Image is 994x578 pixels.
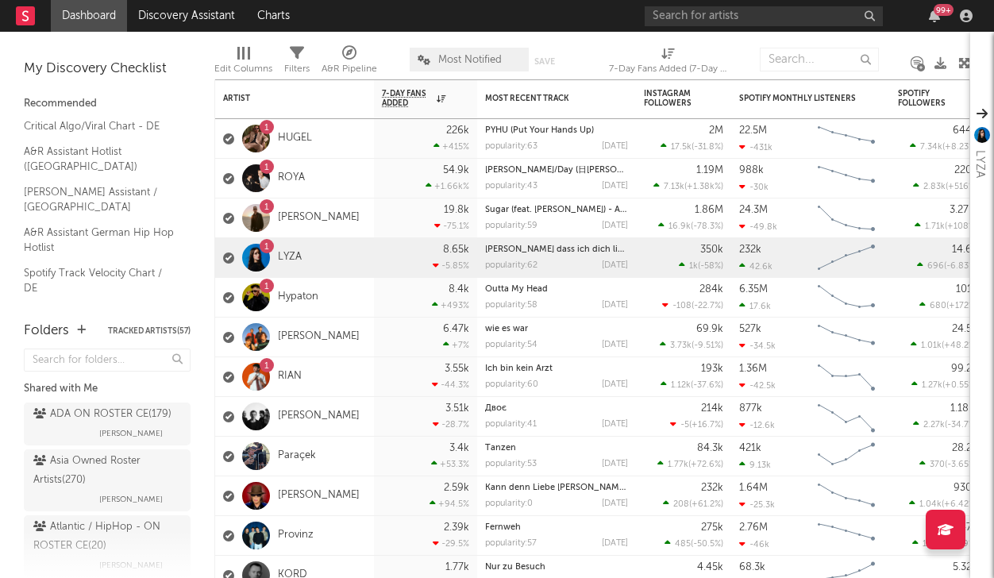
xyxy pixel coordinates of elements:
div: Folders [24,322,69,341]
div: [DATE] [602,420,628,429]
a: [PERSON_NAME] Assistant / [GEOGRAPHIC_DATA] [24,183,175,216]
a: Provinz [278,529,314,542]
div: 2M [709,125,723,136]
a: Fernweh [485,523,521,532]
div: 1.86M [695,205,723,215]
div: ( ) [679,260,723,271]
div: ( ) [660,340,723,350]
div: [DATE] [602,460,628,468]
div: ( ) [661,141,723,152]
span: 17.5k [671,143,692,152]
div: A&R Pipeline [322,60,377,79]
div: -44.3 % [432,380,469,390]
div: 19.8k [444,205,469,215]
div: Tanzen [485,444,628,453]
a: HUGEL [278,132,312,145]
span: 1.27k [922,381,942,390]
svg: Chart title [811,437,882,476]
div: wie es war [485,325,628,333]
a: ROYA [278,171,305,185]
div: ( ) [662,300,723,310]
div: -431k [739,142,772,152]
div: A&R Pipeline [322,40,377,86]
div: 3.51k [445,403,469,414]
div: 644k [953,125,977,136]
div: -28.7 % [433,419,469,430]
div: ( ) [917,260,977,271]
span: 208 [673,500,689,509]
div: ( ) [665,538,723,549]
span: +6.42 % [944,500,975,509]
a: Tanzen [485,444,516,453]
a: A&R Assistant German Hip Hop Hotlist [24,224,175,256]
div: Dawn/Day (日月同辉) [485,166,628,175]
div: -5.85 % [433,260,469,271]
div: -34.5k [739,341,776,351]
div: 284k [699,284,723,295]
div: [DATE] [602,380,628,389]
div: ( ) [919,300,977,310]
div: -75.1 % [434,221,469,231]
div: Artist [223,94,342,103]
div: 42.6k [739,261,772,272]
span: 1.04k [919,500,942,509]
div: 2.39k [444,522,469,533]
div: 275k [701,522,723,533]
div: Recommended [24,94,191,114]
span: +516 % [948,183,975,191]
div: +53.3 % [431,459,469,469]
div: ( ) [663,499,723,509]
svg: Chart title [811,238,882,278]
span: -108 [672,302,692,310]
div: popularity: 43 [485,182,537,191]
span: -3.65 % [947,460,975,469]
div: 6.35M [739,284,768,295]
div: [DATE] [602,142,628,151]
div: 8.4k [449,284,469,295]
button: 99+ [929,10,940,22]
a: Двоє [485,404,507,413]
div: +94.5 % [430,499,469,509]
div: 8.65k [443,245,469,255]
div: Outta My Head [485,285,628,294]
input: Search for artists [645,6,883,26]
div: ( ) [670,419,723,430]
div: LYZA [970,150,989,178]
div: 1.77k [445,562,469,572]
div: [DATE] [602,261,628,270]
div: 24.3M [739,205,768,215]
div: 2.59k [444,483,469,493]
svg: Chart title [811,397,882,437]
div: Edit Columns [214,60,272,79]
span: 1.71k [925,222,945,231]
a: Atlantic / HipHop - ON ROSTER CE(20)[PERSON_NAME] [24,515,191,577]
span: [PERSON_NAME] [99,556,163,575]
a: Nur zu Besuch [485,563,545,572]
div: 28.2k [952,443,977,453]
div: ( ) [910,141,977,152]
div: [DATE] [602,539,628,548]
svg: Chart title [811,198,882,238]
a: Outta My Head [485,285,548,294]
div: PYHU (Put Your Hands Up) [485,126,628,135]
div: 4.45k [697,562,723,572]
div: +1.66k % [426,181,469,191]
div: Hass dass ich dich liebe [485,245,628,254]
div: Fernweh [485,523,628,532]
div: ( ) [653,181,723,191]
div: [DATE] [602,301,628,310]
span: 2.83k [923,183,946,191]
input: Search... [760,48,879,71]
div: 17.6k [739,301,771,311]
div: 232k [739,245,761,255]
svg: Chart title [811,516,882,556]
a: Asia Owned Roster Artists(270)[PERSON_NAME] [24,449,191,511]
div: 350k [700,245,723,255]
a: ADA ON ROSTER CE(179)[PERSON_NAME] [24,403,191,445]
svg: Chart title [811,357,882,397]
div: +7 % [443,340,469,350]
div: Двоє [485,404,628,413]
svg: Chart title [811,278,882,318]
span: 1.01k [921,341,942,350]
div: Asia Owned Roster Artists ( 270 ) [33,452,177,490]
